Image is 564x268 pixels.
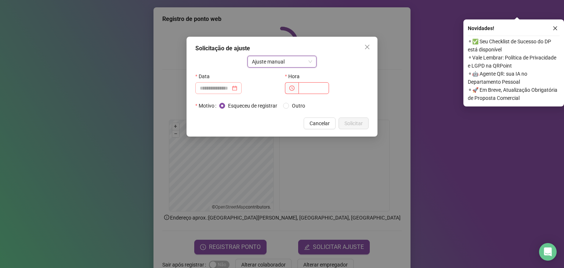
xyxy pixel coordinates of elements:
[195,100,219,112] label: Motivo
[310,119,330,127] span: Cancelar
[195,70,214,82] label: Data
[468,24,494,32] span: Novidades !
[252,56,312,67] span: Ajuste manual
[364,44,370,50] span: close
[553,26,558,31] span: close
[468,70,560,86] span: ⚬ 🤖 Agente QR: sua IA no Departamento Pessoal
[304,117,336,129] button: Cancelar
[289,102,308,110] span: Outro
[285,70,304,82] label: Hora
[468,54,560,70] span: ⚬ Vale Lembrar: Política de Privacidade e LGPD na QRPoint
[361,41,373,53] button: Close
[539,243,557,261] div: Open Intercom Messenger
[468,37,560,54] span: ⚬ ✅ Seu Checklist de Sucesso do DP está disponível
[468,86,560,102] span: ⚬ 🚀 Em Breve, Atualização Obrigatória de Proposta Comercial
[225,102,280,110] span: Esqueceu de registrar
[339,117,369,129] button: Solicitar
[289,86,294,91] span: clock-circle
[195,44,369,53] div: Solicitação de ajuste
